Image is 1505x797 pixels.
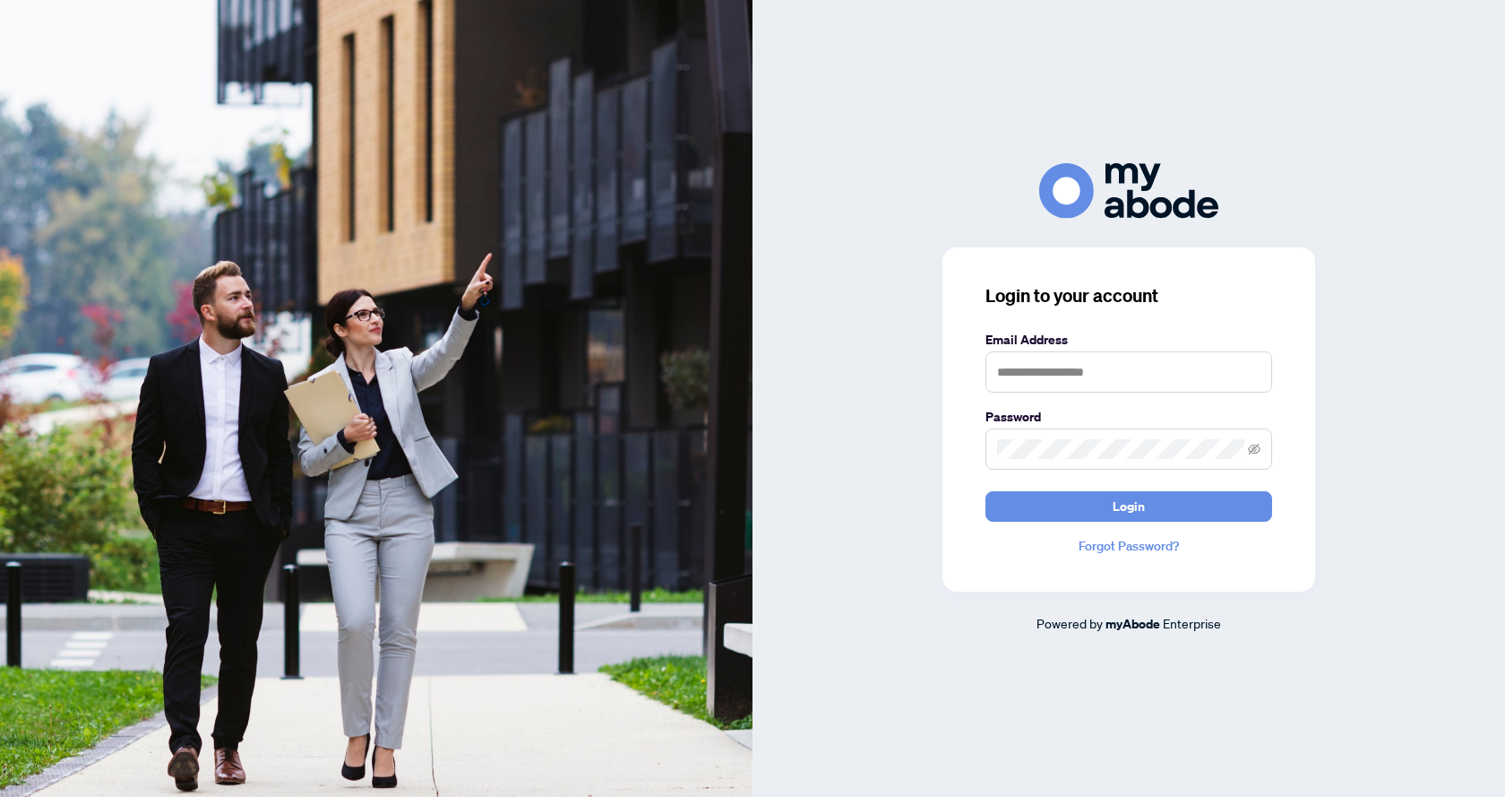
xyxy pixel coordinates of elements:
[985,491,1272,522] button: Login
[1113,492,1145,521] span: Login
[1036,615,1103,631] span: Powered by
[985,407,1272,427] label: Password
[1039,163,1218,218] img: ma-logo
[985,283,1272,308] h3: Login to your account
[985,536,1272,556] a: Forgot Password?
[1163,615,1221,631] span: Enterprise
[1105,614,1160,634] a: myAbode
[985,330,1272,350] label: Email Address
[1248,443,1260,455] span: eye-invisible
